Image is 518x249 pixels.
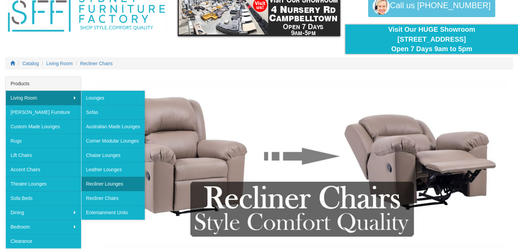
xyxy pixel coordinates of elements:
[5,177,81,191] a: Theatre Lounges
[81,205,145,220] a: Entertainment Units
[5,205,81,220] a: Dining
[81,191,145,205] a: Recliner Chairs
[81,134,145,148] a: Corner Modular Lounges
[22,61,39,66] a: Catalog
[5,220,81,234] a: Bedroom
[5,105,81,119] a: [PERSON_NAME] Furniture
[5,77,81,91] div: Products
[81,162,145,177] a: Leather Lounges
[81,91,145,105] a: Lounges
[81,177,145,191] a: Recliner Lounges
[350,25,513,54] div: Visit Our HUGE Showroom [STREET_ADDRESS] Open 7 Days 9am to 5pm
[5,119,81,134] a: Custom Made Lounges
[46,61,73,66] a: Living Room
[5,148,81,162] a: Lift Chairs
[81,105,145,119] a: Sofas
[5,234,81,248] a: Clearance
[5,162,81,177] a: Accent Chairs
[5,91,81,105] a: Living Room
[5,191,81,205] a: Sofa Beds
[81,148,145,162] a: Chaise Lounges
[81,119,145,134] a: Australian Made Lounges
[5,134,81,148] a: Rugs
[80,61,113,66] a: Recliner Chairs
